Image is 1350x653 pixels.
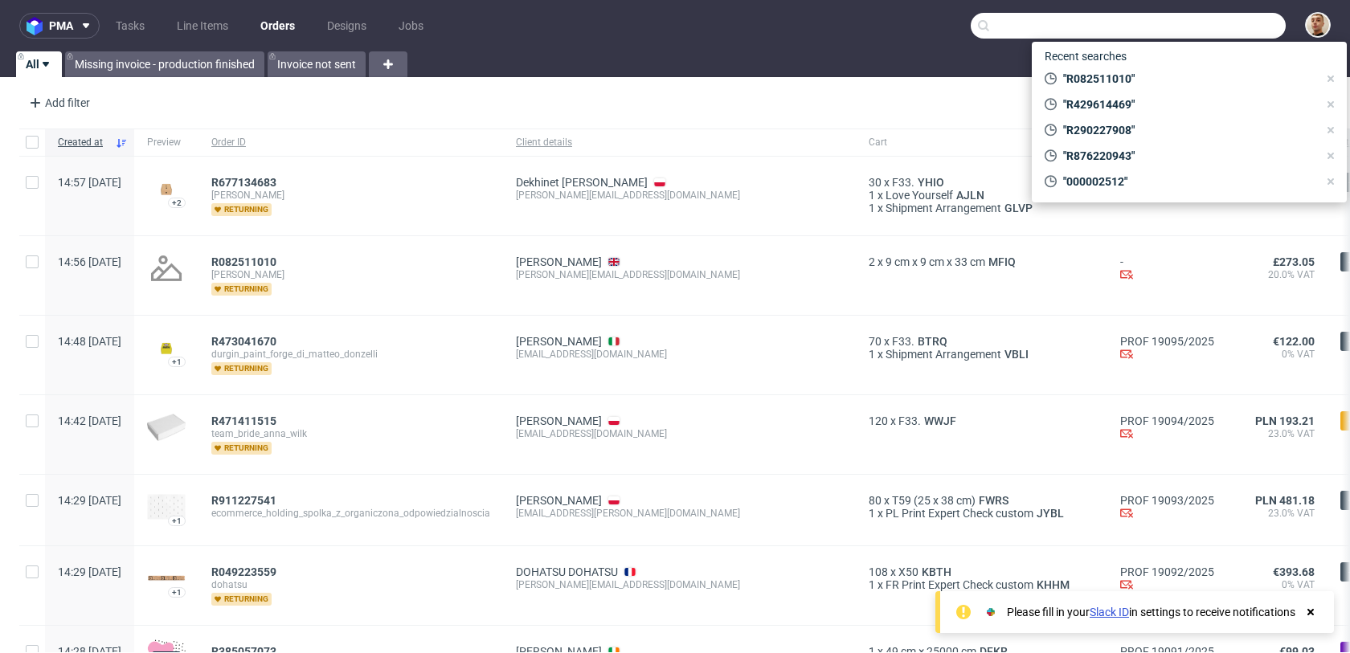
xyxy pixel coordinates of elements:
[869,189,875,202] span: 1
[953,189,988,202] a: AJLN
[147,337,186,359] img: version_two_editor_design
[886,507,1033,520] span: PL Print Expert Check custom
[211,507,490,520] span: ecommerce_holding_spolka_z_organiczona_odpowiedzialnoscia
[516,427,843,440] div: [EMAIL_ADDRESS][DOMAIN_NAME]
[211,442,272,455] span: returning
[516,578,843,591] div: [PERSON_NAME][EMAIL_ADDRESS][DOMAIN_NAME]
[268,51,366,77] a: Invoice not sent
[389,13,433,39] a: Jobs
[869,507,1094,520] div: x
[886,348,1001,361] span: Shipment Arrangement
[58,136,108,149] span: Created at
[49,20,73,31] span: pma
[1057,122,1318,138] span: "R290227908"
[1255,414,1315,427] span: PLN 193.21
[106,13,154,39] a: Tasks
[1057,173,1318,190] span: "000002512"
[147,178,186,200] img: version_two_editor_design
[211,283,272,296] span: returning
[516,335,602,348] a: [PERSON_NAME]
[211,348,490,361] span: durgin_paint_forge_di_matteo_donzelli
[211,565,276,578] span: R049223559
[211,335,276,348] span: R473041670
[58,335,121,348] span: 14:48 [DATE]
[869,494,1094,507] div: x
[886,202,1001,214] span: Shipment Arrangement
[516,414,602,427] a: [PERSON_NAME]
[921,414,959,427] a: WWJF
[869,335,1094,348] div: x
[892,335,914,348] span: F33.
[1240,348,1315,361] span: 0% VAT
[19,13,100,39] button: pma
[211,427,490,440] span: team_bride_anna_wilk
[211,578,490,591] span: dohatsu
[869,136,1094,149] span: Cart
[147,249,186,288] img: no_design.png
[1033,578,1073,591] a: KHHM
[516,176,648,189] a: Dekhinet [PERSON_NAME]
[147,414,186,441] img: plain-eco-white.f1cb12edca64b5eabf5f.png
[976,494,1012,507] span: FWRS
[167,13,238,39] a: Line Items
[211,255,280,268] a: R082511010
[1001,202,1036,214] a: GLVP
[211,494,280,507] a: R911227541
[892,176,914,189] span: F33.
[886,255,985,268] span: 9 cm x 9 cm x 33 cm
[1120,494,1214,507] a: PROF 19093/2025
[1240,268,1315,281] span: 20.0% VAT
[869,255,1094,268] div: x
[516,255,602,268] a: [PERSON_NAME]
[172,516,182,525] div: +1
[869,176,882,189] span: 30
[1240,427,1315,440] span: 23.0% VAT
[918,565,955,578] a: KBTH
[211,335,280,348] a: R473041670
[22,90,93,116] div: Add filter
[1240,507,1315,520] span: 23.0% VAT
[1240,578,1315,591] span: 0% VAT
[211,268,490,281] span: [PERSON_NAME]
[914,176,947,189] a: YHIO
[869,507,875,520] span: 1
[1307,14,1329,36] img: Bartłomiej Leśniczuk
[211,362,272,375] span: returning
[886,578,1033,591] span: FR Print Expert Check custom
[1057,96,1318,112] span: "R429614469"
[172,588,182,597] div: +1
[516,189,843,202] div: [PERSON_NAME][EMAIL_ADDRESS][DOMAIN_NAME]
[211,593,272,606] span: returning
[1007,604,1295,620] div: Please fill in your in settings to receive notifications
[985,255,1019,268] a: MFIQ
[147,494,186,520] img: version_two_editor_design.png
[1120,414,1214,427] a: PROF 19094/2025
[211,255,276,268] span: R082511010
[1120,255,1214,284] div: -
[516,348,843,361] div: [EMAIL_ADDRESS][DOMAIN_NAME]
[1120,565,1214,578] a: PROF 19092/2025
[1273,335,1315,348] span: €122.00
[898,565,918,578] span: X50
[172,357,182,366] div: +1
[211,414,276,427] span: R471411515
[58,255,121,268] span: 14:56 [DATE]
[211,494,276,507] span: R911227541
[211,189,490,202] span: [PERSON_NAME]
[58,494,121,507] span: 14:29 [DATE]
[869,578,1094,591] div: x
[1255,494,1315,507] span: PLN 481.18
[58,414,121,427] span: 14:42 [DATE]
[211,136,490,149] span: Order ID
[1033,507,1067,520] span: JYBL
[1001,348,1032,361] a: VBLI
[516,494,602,507] a: [PERSON_NAME]
[898,414,921,427] span: F33.
[172,198,182,207] div: +2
